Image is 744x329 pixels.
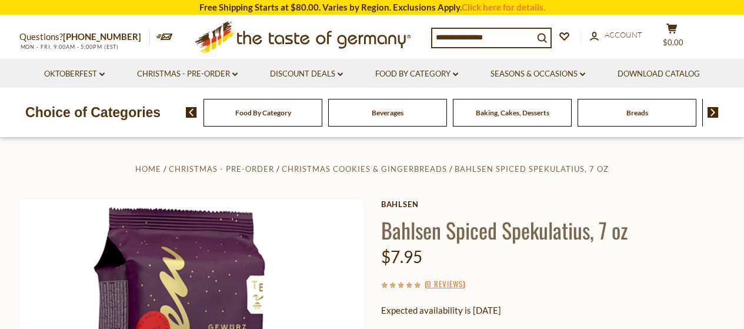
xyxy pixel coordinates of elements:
span: ( ) [425,278,465,290]
h1: Bahlsen Spiced Spekulatius, 7 oz [381,217,725,243]
a: Seasons & Occasions [491,68,585,81]
a: Download Catalog [618,68,700,81]
a: Bahlsen [381,200,725,209]
span: MON - FRI, 9:00AM - 5:00PM (EST) [19,44,119,50]
a: Breads [626,108,648,117]
a: Oktoberfest [44,68,105,81]
a: Account [590,29,642,42]
img: next arrow [708,107,719,118]
span: Account [605,30,642,39]
a: Christmas Cookies & Gingerbreads [282,164,447,174]
a: Home [135,164,161,174]
a: 0 Reviews [427,278,463,291]
a: Bahlsen Spiced Spekulatius, 7 oz [455,164,609,174]
a: Christmas - PRE-ORDER [137,68,238,81]
a: Discount Deals [270,68,343,81]
a: Click here for details. [462,2,545,12]
button: $0.00 [655,23,690,52]
a: [PHONE_NUMBER] [63,31,141,42]
img: previous arrow [186,107,197,118]
a: Food By Category [235,108,291,117]
p: Questions? [19,29,150,45]
a: Baking, Cakes, Desserts [476,108,549,117]
a: Christmas - PRE-ORDER [169,164,274,174]
a: Food By Category [375,68,458,81]
a: Beverages [372,108,403,117]
span: $0.00 [663,38,683,47]
p: Expected availability is [DATE] [381,303,725,318]
span: $7.95 [381,247,422,267]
